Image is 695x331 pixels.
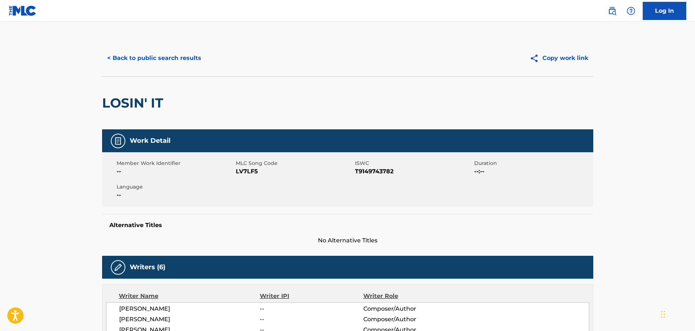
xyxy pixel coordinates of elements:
button: Copy work link [525,49,593,67]
span: -- [117,191,234,199]
span: Duration [474,160,591,167]
a: Log In [643,2,686,20]
button: < Back to public search results [102,49,206,67]
h5: Writers (6) [130,263,165,271]
span: Language [117,183,234,191]
span: Composer/Author [363,304,457,313]
h5: Alternative Titles [109,222,586,229]
div: Writer Role [363,292,457,300]
img: help [627,7,635,15]
img: MLC Logo [9,5,37,16]
div: Help [624,4,638,18]
span: Composer/Author [363,315,457,324]
span: Member Work Identifier [117,160,234,167]
span: -- [260,304,363,313]
img: Work Detail [114,137,122,145]
span: -- [260,315,363,324]
img: search [608,7,617,15]
h5: Work Detail [130,137,170,145]
span: LV7LF5 [236,167,353,176]
span: No Alternative Titles [102,236,593,245]
h2: LOSIN' IT [102,95,167,111]
img: Writers [114,263,122,272]
span: -- [117,167,234,176]
span: MLC Song Code [236,160,353,167]
div: Writer Name [119,292,260,300]
img: Copy work link [530,54,542,63]
div: Drag [661,303,665,325]
span: --:-- [474,167,591,176]
span: T9149743782 [355,167,472,176]
span: [PERSON_NAME] [119,315,260,324]
span: ISWC [355,160,472,167]
div: Writer IPI [260,292,363,300]
a: Public Search [605,4,619,18]
span: [PERSON_NAME] [119,304,260,313]
iframe: Chat Widget [659,296,695,331]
